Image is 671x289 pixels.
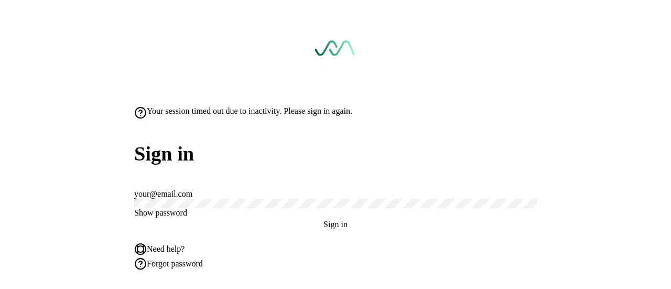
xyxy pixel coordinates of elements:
img: See-Mode Logo [315,40,356,66]
span: Sign in [134,139,537,169]
a: Need help? [134,243,185,255]
span: Your session timed out due to inactivity. Please sign in again. [147,106,352,116]
a: Go to sign in [315,40,356,66]
a: Forgot password [134,258,203,270]
input: your@email.com [134,189,537,199]
button: Sign in [134,220,537,229]
span: Show password [134,208,187,218]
